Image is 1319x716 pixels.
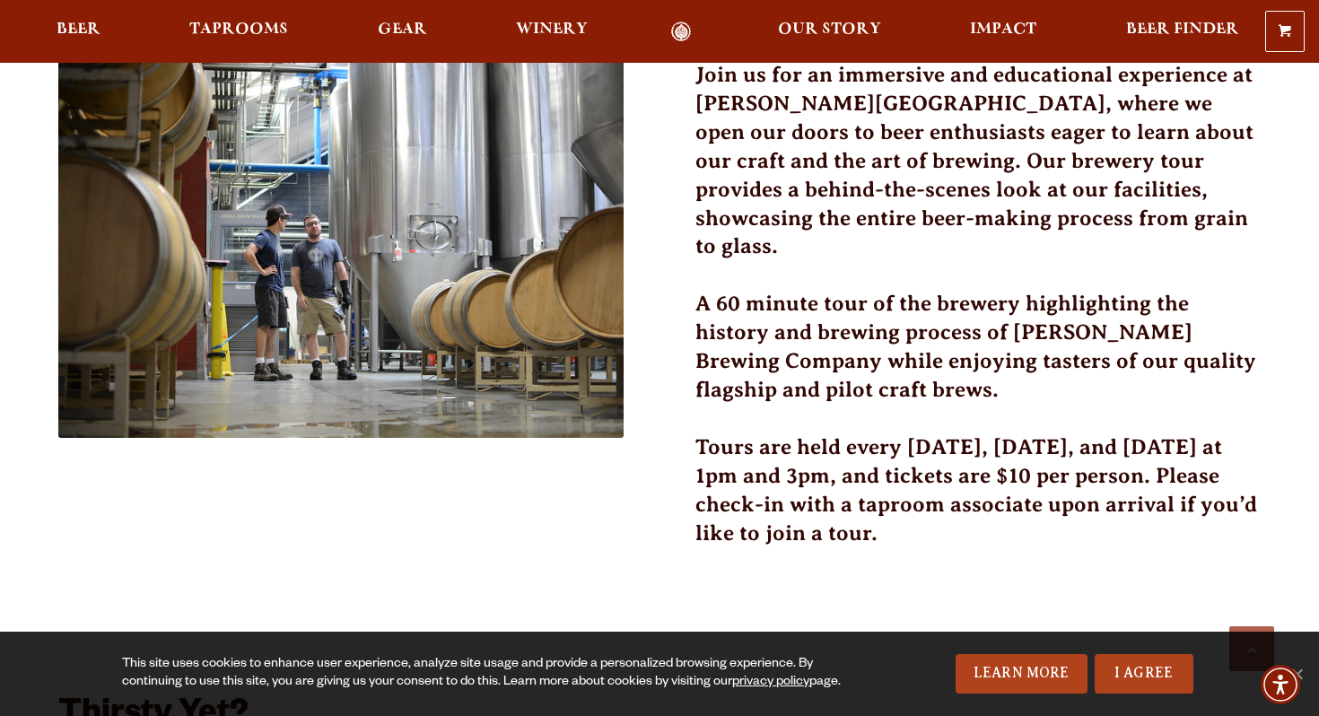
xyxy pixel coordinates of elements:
[1095,654,1193,694] a: I Agree
[1229,626,1274,671] a: Scroll to top
[732,676,809,690] a: privacy policy
[695,290,1261,426] h3: A 60 minute tour of the brewery highlighting the history and brewing process of [PERSON_NAME] Bre...
[766,22,893,42] a: Our Story
[1114,22,1251,42] a: Beer Finder
[504,22,599,42] a: Winery
[178,22,300,42] a: Taprooms
[956,654,1088,694] a: Learn More
[122,656,860,692] div: This site uses cookies to enhance user experience, analyze site usage and provide a personalized ...
[516,22,588,37] span: Winery
[1126,22,1239,37] span: Beer Finder
[970,22,1036,37] span: Impact
[58,61,624,438] img: 51296704916_1a94a6d996_c
[378,22,427,37] span: Gear
[57,22,100,37] span: Beer
[958,22,1048,42] a: Impact
[189,22,288,37] span: Taprooms
[778,22,881,37] span: Our Story
[45,22,112,42] a: Beer
[1261,665,1300,704] div: Accessibility Menu
[695,61,1261,283] h3: Join us for an immersive and educational experience at [PERSON_NAME][GEOGRAPHIC_DATA], where we o...
[695,433,1261,570] h3: Tours are held every [DATE], [DATE], and [DATE] at 1pm and 3pm, and tickets are $10 per person. P...
[648,22,715,42] a: Odell Home
[366,22,439,42] a: Gear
